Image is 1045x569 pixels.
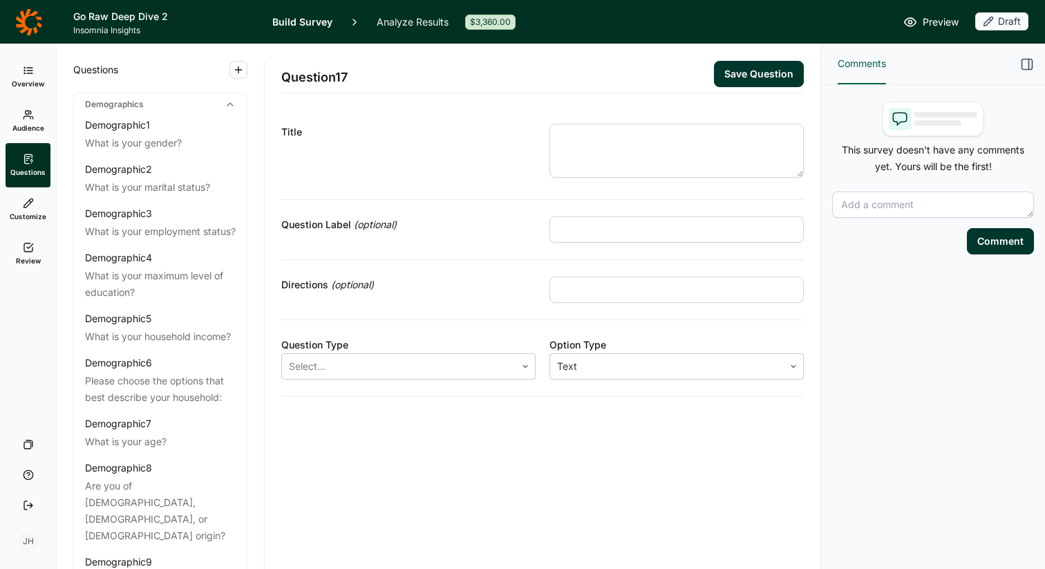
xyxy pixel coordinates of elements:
div: Option Type [549,337,804,353]
p: This survey doesn't have any comments yet. Yours will be the first! [832,142,1034,175]
a: Overview [6,55,50,99]
div: Directions [281,277,536,293]
h1: Go Raw Deep Dive 2 [73,8,256,25]
span: Audience [12,123,44,133]
button: Save Question [714,61,804,87]
div: Title [281,124,536,140]
a: Review [6,232,50,276]
span: Preview [923,14,959,30]
div: Demographic 3 [85,207,152,221]
button: Comment [967,228,1034,254]
button: Comments [838,44,886,84]
button: Draft [975,12,1028,32]
span: Review [16,256,41,265]
a: Questions [6,143,50,187]
span: Customize [10,212,46,221]
div: Demographic 5 [85,312,151,326]
div: Demographic 8 [85,461,152,475]
div: What is your gender? [85,135,236,151]
div: JH [17,530,39,552]
div: What is your marital status? [85,179,236,196]
div: What is your household income? [85,328,236,345]
a: Audience [6,99,50,143]
div: Demographic 7 [85,417,151,431]
span: Questions [10,167,46,177]
a: Preview [903,14,959,30]
div: Demographic 6 [85,356,152,370]
span: Question 17 [281,68,348,87]
div: Demographic 4 [85,251,152,265]
div: Demographic 1 [85,118,150,132]
div: Question Type [281,337,536,353]
div: Draft [975,12,1028,30]
div: What is your age? [85,433,236,450]
div: What is your employment status? [85,223,236,240]
div: Question Label [281,216,536,233]
a: Customize [6,187,50,232]
div: Demographics [74,93,247,115]
div: Demographic 9 [85,555,152,569]
div: Are you of [DEMOGRAPHIC_DATA], [DEMOGRAPHIC_DATA], or [DEMOGRAPHIC_DATA] origin? [85,478,236,544]
div: Demographic 2 [85,162,152,176]
span: Questions [73,62,118,78]
div: $3,360.00 [465,15,516,30]
span: (optional) [331,277,374,293]
span: Insomnia Insights [73,25,256,36]
span: Comments [838,55,886,72]
span: (optional) [354,216,397,233]
span: Overview [12,79,44,88]
div: What is your maximum level of education? [85,268,236,301]
div: Please choose the options that best describe your household: [85,373,236,406]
